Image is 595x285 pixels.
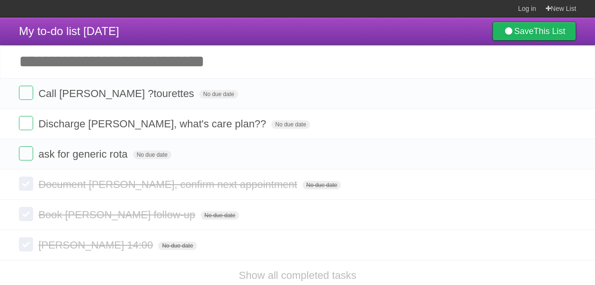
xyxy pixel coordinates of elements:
[38,148,130,160] span: ask for generic rota
[19,116,33,130] label: Done
[19,237,33,251] label: Done
[302,181,341,189] span: No due date
[239,269,356,281] a: Show all completed tasks
[492,22,576,41] a: SaveThis List
[38,88,196,99] span: Call [PERSON_NAME] ?tourettes
[19,25,119,37] span: My to-do list [DATE]
[19,86,33,100] label: Done
[38,209,197,221] span: Book [PERSON_NAME] follow-up
[38,178,300,190] span: Document [PERSON_NAME], confirm next appointment
[271,120,310,129] span: No due date
[201,211,239,220] span: No due date
[19,177,33,191] label: Done
[199,90,238,98] span: No due date
[38,118,268,130] span: Discharge [PERSON_NAME], what's care plan??
[38,239,155,251] span: [PERSON_NAME] 14:00
[158,241,196,250] span: No due date
[19,146,33,160] label: Done
[533,27,565,36] b: This List
[19,207,33,221] label: Done
[133,151,171,159] span: No due date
